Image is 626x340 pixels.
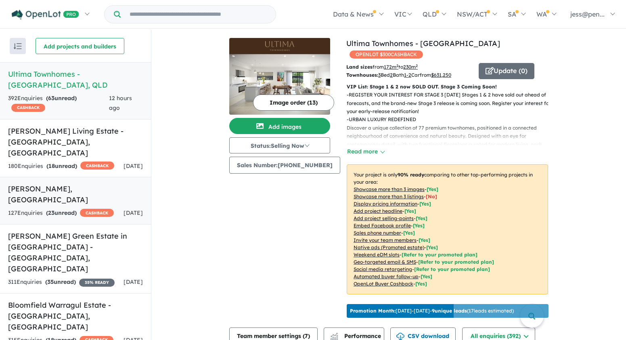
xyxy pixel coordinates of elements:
[14,43,22,49] img: sort.svg
[398,64,418,70] span: to
[347,91,555,115] p: - REGISTER YOUR INTEREST FOR STAGE 3 [DATE] Stages 1 & 2 have sold out ahead of forecasts, and th...
[8,208,114,218] div: 127 Enquir ies
[403,230,415,236] span: [ Yes ]
[421,273,432,279] span: [Yes]
[404,208,416,214] span: [ Yes ]
[479,63,534,79] button: Update (0)
[354,208,402,214] u: Add project headline
[354,259,416,265] u: Geo-targeted email & SMS
[8,300,143,332] h5: Bloomfield Warragul Estate - [GEOGRAPHIC_DATA] , [GEOGRAPHIC_DATA]
[426,193,437,199] span: [ No ]
[354,215,414,221] u: Add project selling-points
[347,115,555,157] p: - URBAN LUXURY REDEFINED Discover a unique collection of 77 premium townhomes, positioned in a co...
[347,164,548,294] p: Your project is only comparing to other top-performing projects in your area: - - - - - - - - - -...
[347,83,548,91] p: VIP List: Stage 1 & 2 now SOLD OUT. Stage 3 Coming Soon!
[8,69,143,90] h5: Ultima Townhomes - [GEOGRAPHIC_DATA] , QLD
[305,332,308,340] span: 7
[384,64,398,70] u: 172 m
[350,308,396,314] b: Promotion Month:
[253,94,334,111] button: Image order (13)
[12,10,79,20] img: Openlot PRO Logo White
[232,41,327,51] img: Ultima Townhomes - Redbank Plains Logo
[354,222,411,229] u: Embed Facebook profile
[331,332,381,340] span: Performance
[346,64,373,70] b: Land sizes
[8,277,115,287] div: 311 Enquir ies
[80,209,114,217] span: CASHBACK
[346,63,473,71] p: from
[229,38,330,115] a: Ultima Townhomes - Redbank Plains LogoUltima Townhomes - Redbank Plains
[80,162,114,170] span: CASHBACK
[79,279,115,287] span: 35 % READY
[396,63,398,68] sup: 2
[346,72,378,78] b: Townhouses:
[124,162,143,170] span: [DATE]
[354,201,417,207] u: Display pricing information
[124,209,143,216] span: [DATE]
[354,237,417,243] u: Invite your team members
[346,39,500,48] a: Ultima Townhomes - [GEOGRAPHIC_DATA]
[46,94,77,102] strong: ( unread)
[45,278,76,285] strong: ( unread)
[354,186,425,192] u: Showcase more than 3 images
[570,10,605,18] span: jess@pen...
[8,126,143,158] h5: [PERSON_NAME] Living Estate - [GEOGRAPHIC_DATA] , [GEOGRAPHIC_DATA]
[229,54,330,115] img: Ultima Townhomes - Redbank Plains
[124,278,143,285] span: [DATE]
[402,252,477,258] span: [Refer to your promoted plan]
[8,94,109,113] div: 392 Enquir ies
[48,162,55,170] span: 18
[403,64,418,70] u: 230 m
[354,281,413,287] u: OpenLot Buyer Cashback
[350,50,423,59] span: OPENLOT $ 300 CASHBACK
[11,104,45,112] span: CASHBACK
[427,186,438,192] span: [ Yes ]
[48,94,54,102] span: 63
[46,209,77,216] strong: ( unread)
[390,72,393,78] u: 2
[350,307,514,315] p: [DATE] - [DATE] - ( 17 leads estimated)
[431,72,451,78] u: $ 631,250
[46,162,77,170] strong: ( unread)
[229,118,330,134] button: Add images
[47,278,54,285] span: 35
[122,6,274,23] input: Try estate name, suburb, builder or developer
[8,162,114,171] div: 180 Enquir ies
[354,273,419,279] u: Automated buyer follow-up
[416,215,427,221] span: [ Yes ]
[404,72,411,78] u: 1-2
[418,259,494,265] span: [Refer to your promoted plan]
[229,137,330,153] button: Status:Selling Now
[354,230,401,236] u: Sales phone number
[398,172,424,178] b: 90 % ready
[415,281,427,287] span: [Yes]
[426,244,438,250] span: [Yes]
[109,94,132,111] span: 12 hours ago
[419,237,430,243] span: [ Yes ]
[416,63,418,68] sup: 2
[354,252,400,258] u: Weekend eDM slots
[8,231,143,274] h5: [PERSON_NAME] Green Estate in [GEOGRAPHIC_DATA] - [GEOGRAPHIC_DATA] , [GEOGRAPHIC_DATA]
[414,266,490,272] span: [Refer to your promoted plan]
[346,71,473,79] p: Bed Bath Car from
[36,38,124,54] button: Add projects and builders
[331,333,338,337] img: line-chart.svg
[8,183,143,205] h5: [PERSON_NAME] , [GEOGRAPHIC_DATA]
[354,266,412,272] u: Social media retargeting
[378,72,381,78] u: 3
[48,209,54,216] span: 23
[229,157,340,174] button: Sales Number:[PHONE_NUMBER]
[347,147,385,156] button: Read more
[413,222,425,229] span: [ Yes ]
[419,201,431,207] span: [ Yes ]
[354,193,424,199] u: Showcase more than 3 listings
[354,244,424,250] u: Native ads (Promoted estate)
[432,308,467,314] b: 9 unique leads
